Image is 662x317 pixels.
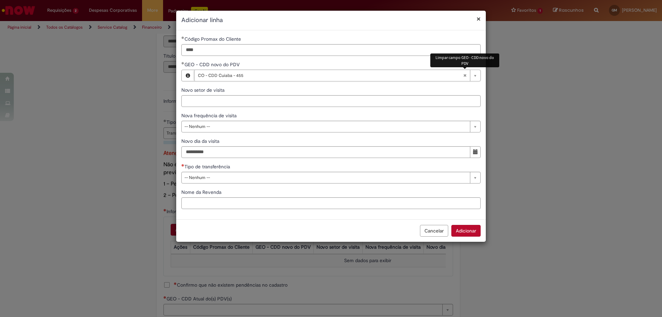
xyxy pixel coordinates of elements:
[181,95,481,107] input: Novo setor de visita
[460,70,470,81] abbr: Limpar campo GEO - CDD novo do PDV
[470,146,481,158] button: Mostrar calendário para Novo dia da visita
[181,36,184,39] span: Obrigatório Preenchido
[184,61,241,68] span: Necessários - GEO - CDD novo do PDV
[430,53,499,67] div: Limpar campo GEO - CDD novo do PDV
[181,189,223,195] span: Nome da Revenda
[194,70,480,81] a: CO - CDD Cuiaba - 455Limpar campo GEO - CDD novo do PDV
[181,112,238,119] span: Nova frequência de visita
[181,87,226,93] span: Novo setor de visita
[184,36,242,42] span: Código Promax do Cliente
[198,70,463,81] span: CO - CDD Cuiaba - 455
[181,164,184,167] span: Necessários
[477,15,481,22] button: Fechar modal
[181,62,184,65] span: Obrigatório Preenchido
[181,44,481,56] input: Código Promax do Cliente
[181,16,481,25] h2: Adicionar linha
[181,138,221,144] span: Novo dia da visita
[184,164,231,170] span: Tipo de transferência
[184,121,467,132] span: -- Nenhum --
[420,225,448,237] button: Cancelar
[182,70,194,81] button: GEO - CDD novo do PDV, Visualizar este registro CO - CDD Cuiaba - 455
[181,197,481,209] input: Nome da Revenda
[184,172,467,183] span: -- Nenhum --
[181,146,470,158] input: Novo dia da visita
[451,225,481,237] button: Adicionar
